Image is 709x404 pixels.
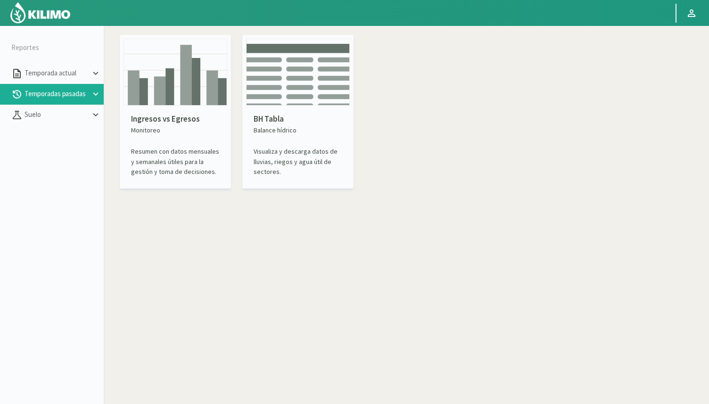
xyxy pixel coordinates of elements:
p: Monitoreo [131,125,220,135]
p: Visualiza y descarga datos de lluvias, riegos y agua útil de sectores. [254,147,342,177]
kil-reports-card: in-progress-season-summary.HYDRIC_BALANCE_CHART_CARD.TITLE [242,35,354,189]
p: Resumen con datos mensuales y semanales útiles para la gestión y toma de decisiones. [131,147,220,177]
img: card thumbnail [246,39,350,106]
kil-reports-card: in-progress-season-summary.DYNAMIC_CHART_CARD.TITLE [120,35,231,189]
p: Balance hídrico [254,125,342,135]
p: Temporadas pasadas [23,89,91,99]
p: Temporada actual [23,68,91,79]
p: Suelo [23,109,91,120]
img: Kilimo [9,1,71,24]
img: card thumbnail [124,39,227,106]
p: Ingresos vs Egresos [131,113,220,125]
p: BH Tabla [254,113,342,125]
